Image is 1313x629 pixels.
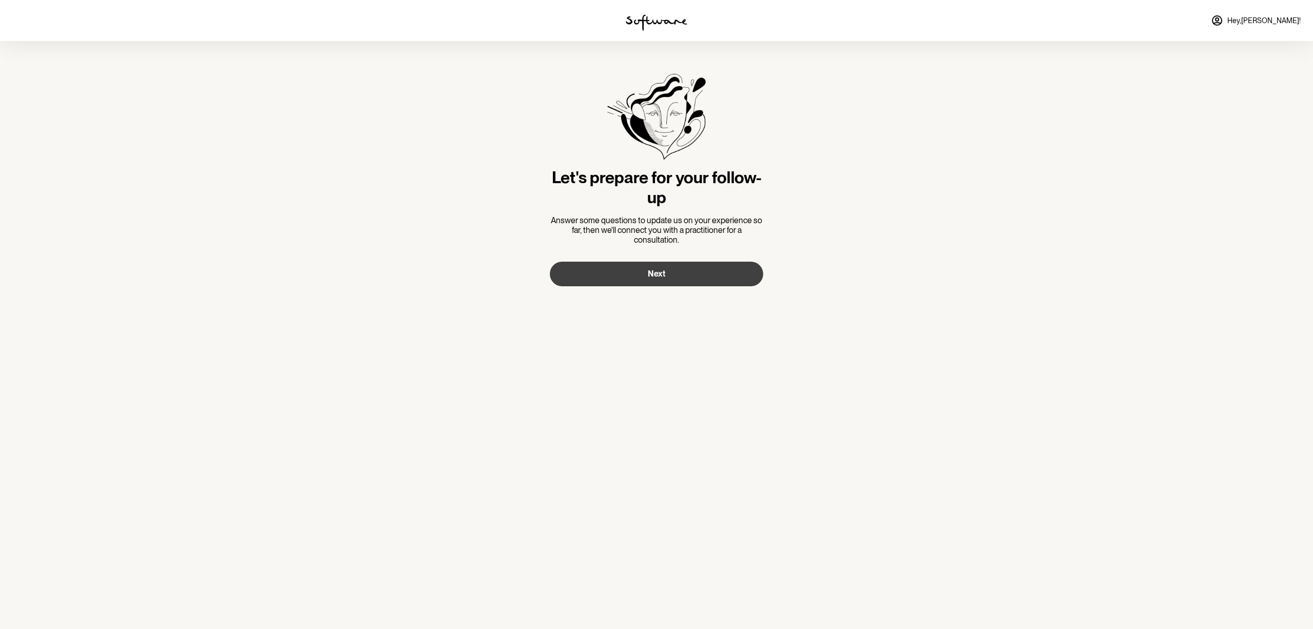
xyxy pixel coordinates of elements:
img: Software treatment bottle [607,74,706,160]
span: Next [648,269,665,279]
span: Hey, [PERSON_NAME] ! [1227,16,1301,25]
button: Next [550,262,763,286]
h3: Let's prepare for your follow-up [550,168,763,207]
img: software logo [626,14,687,31]
p: Answer some questions to update us on your experience so far, then we'll connect you with a pract... [550,215,763,245]
a: Hey,[PERSON_NAME]! [1205,8,1307,33]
